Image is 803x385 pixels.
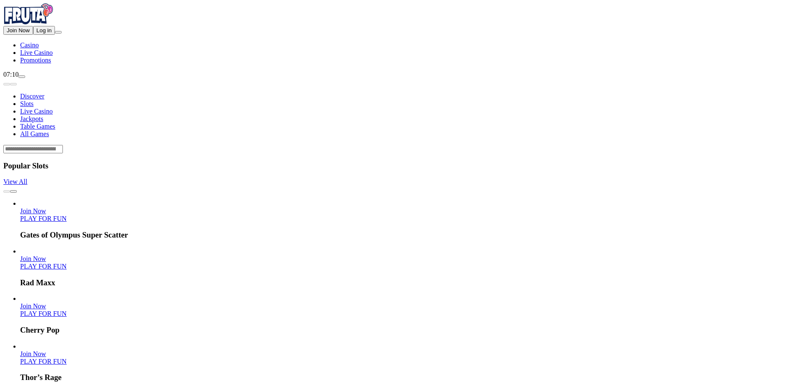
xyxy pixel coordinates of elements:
h3: Rad Maxx [20,278,800,287]
button: prev slide [3,83,10,85]
a: Gates of Olympus Super Scatter [20,215,67,222]
a: View All [3,178,27,185]
article: Thor’s Rage [20,343,800,382]
h3: Gates of Olympus Super Scatter [20,230,800,240]
h3: Thor’s Rage [20,373,800,382]
img: Fruta [3,3,54,24]
a: Rad Maxx [20,263,67,270]
a: Discover [20,93,44,100]
a: Casino [20,41,39,49]
a: Thor’s Rage [20,358,67,365]
a: Slots [20,100,34,107]
input: Search [3,145,63,153]
span: Join Now [20,302,46,310]
a: Thor’s Rage [20,350,46,357]
a: Live Casino [20,49,53,56]
span: Join Now [20,350,46,357]
button: Join Now [3,26,33,35]
a: Fruta [3,18,54,26]
a: Jackpots [20,115,43,122]
a: Live Casino [20,108,53,115]
nav: Main menu [3,41,800,64]
button: Log in [33,26,55,35]
button: live-chat [18,75,25,78]
header: Lobby [3,78,800,153]
article: Gates of Olympus Super Scatter [20,200,800,240]
a: All Games [20,130,49,137]
span: Log in [36,27,52,34]
a: Table Games [20,123,55,130]
button: next slide [10,83,17,85]
button: prev slide [3,190,10,193]
span: Join Now [20,255,46,262]
a: Cherry Pop [20,302,46,310]
nav: Lobby [3,78,800,138]
a: Promotions [20,57,51,64]
nav: Primary [3,3,800,64]
span: 07:10 [3,71,18,78]
span: Join Now [7,27,30,34]
article: Cherry Pop [20,295,800,335]
button: next slide [10,190,17,193]
a: Cherry Pop [20,310,67,317]
button: menu [55,31,62,34]
a: Rad Maxx [20,255,46,262]
h3: Popular Slots [3,161,800,171]
h3: Cherry Pop [20,326,800,335]
article: Rad Maxx [20,248,800,287]
span: Join Now [20,207,46,214]
a: Gates of Olympus Super Scatter [20,207,46,214]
